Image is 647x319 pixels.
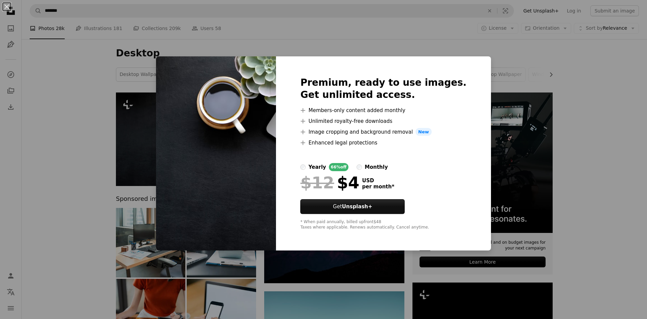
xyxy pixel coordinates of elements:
[300,199,405,214] button: GetUnsplash+
[362,178,394,184] span: USD
[357,164,362,170] input: monthly
[156,56,276,251] img: premium_photo-1661324478087-65b970ea07fa
[300,77,466,101] h2: Premium, ready to use images. Get unlimited access.
[362,184,394,190] span: per month *
[329,163,349,171] div: 66% off
[300,174,334,191] span: $12
[300,139,466,147] li: Enhanced legal protections
[365,163,388,171] div: monthly
[300,106,466,114] li: Members-only content added monthly
[300,117,466,125] li: Unlimited royalty-free downloads
[342,204,372,210] strong: Unsplash+
[300,164,306,170] input: yearly66%off
[300,174,359,191] div: $4
[308,163,326,171] div: yearly
[300,219,466,230] div: * When paid annually, billed upfront $48 Taxes where applicable. Renews automatically. Cancel any...
[300,128,466,136] li: Image cropping and background removal
[415,128,432,136] span: New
